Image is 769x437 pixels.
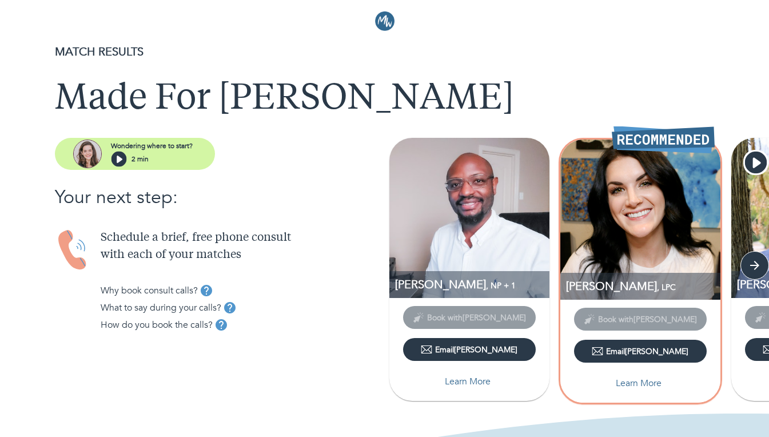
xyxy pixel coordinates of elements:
[198,282,215,299] button: tooltip
[445,375,491,388] p: Learn More
[101,301,221,315] p: What to say during your calls?
[574,313,707,324] span: This provider has not yet shared their calendar link. Please email the provider to schedule
[486,280,516,291] span: , NP + 1
[101,284,198,297] p: Why book consult calls?
[566,279,720,294] p: LPC
[55,79,714,120] h1: Made For [PERSON_NAME]
[55,184,385,211] p: Your next step:
[375,11,395,31] img: Logo
[55,138,215,170] button: assistantWondering where to start?2 min
[560,140,720,300] img: Madeline Giblin profile
[132,154,149,164] p: 2 min
[403,370,536,393] button: Learn More
[592,345,688,357] div: Email [PERSON_NAME]
[55,43,714,61] p: MATCH RESULTS
[111,141,193,151] p: Wondering where to start?
[213,316,230,333] button: tooltip
[657,282,676,293] span: , LPC
[612,126,715,153] img: Recommended Therapist
[403,312,536,323] span: This provider has not yet shared their calendar link. Please email the provider to schedule
[616,376,662,390] p: Learn More
[55,229,91,271] img: Handset
[574,340,707,363] button: Email[PERSON_NAME]
[101,318,213,332] p: How do you book the calls?
[395,277,549,292] p: NP, Integrative Practitioner
[389,138,549,298] img: wilmot lambert profile
[73,140,102,168] img: assistant
[403,338,536,361] button: Email[PERSON_NAME]
[221,299,238,316] button: tooltip
[421,344,517,355] div: Email [PERSON_NAME]
[101,229,385,264] p: Schedule a brief, free phone consult with each of your matches
[574,372,707,395] button: Learn More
